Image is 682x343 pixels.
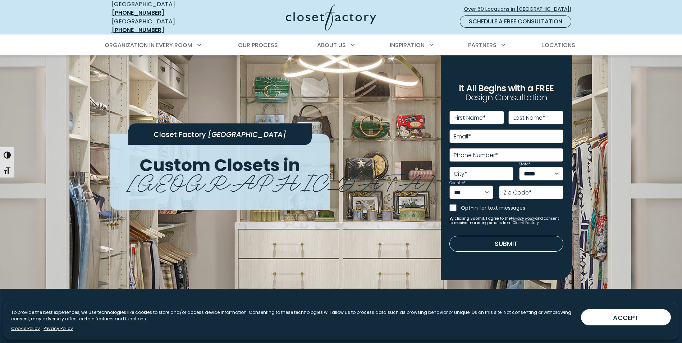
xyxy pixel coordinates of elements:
label: Last Name [513,115,545,121]
span: Closet Factory [154,129,206,140]
a: [PHONE_NUMBER] [112,9,164,17]
label: City [454,171,467,177]
p: To provide the best experiences, we use technologies like cookies to store and/or access device i... [11,309,575,322]
span: Design Consultation [465,92,547,104]
span: It All Begins with a FREE [459,82,554,94]
label: First Name [454,115,486,121]
nav: Primary Menu [100,35,583,55]
span: Partners [468,41,496,49]
span: Inspiration [390,41,425,49]
button: Submit [449,236,563,252]
div: [GEOGRAPHIC_DATA] [112,17,216,35]
img: Closet Factory Logo [286,4,376,31]
span: [GEOGRAPHIC_DATA] [208,129,286,140]
a: Cookie Policy [11,325,40,332]
label: Phone Number [454,152,498,158]
a: Privacy Policy [511,216,535,221]
a: Privacy Policy [44,325,73,332]
span: Locations [542,41,575,49]
a: Over 60 Locations in [GEOGRAPHIC_DATA]! [463,3,577,15]
span: About Us [317,41,346,49]
span: Our Process [238,41,278,49]
span: Over 60 Locations in [GEOGRAPHIC_DATA]! [464,5,577,13]
label: Email [454,134,471,140]
a: [PHONE_NUMBER] [112,26,164,34]
button: ACCEPT [581,309,671,325]
span: Organization in Every Room [105,41,192,49]
a: Schedule a Free Consultation [460,15,571,28]
label: Country [449,181,466,185]
span: [GEOGRAPHIC_DATA] [127,164,434,197]
small: By clicking Submit, I agree to the and consent to receive marketing emails from Closet Factory. [449,216,563,225]
label: Zip Code [503,190,532,196]
span: Custom Closets in [139,153,300,177]
label: State [519,163,530,166]
label: Opt-in for text messages [461,204,563,211]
